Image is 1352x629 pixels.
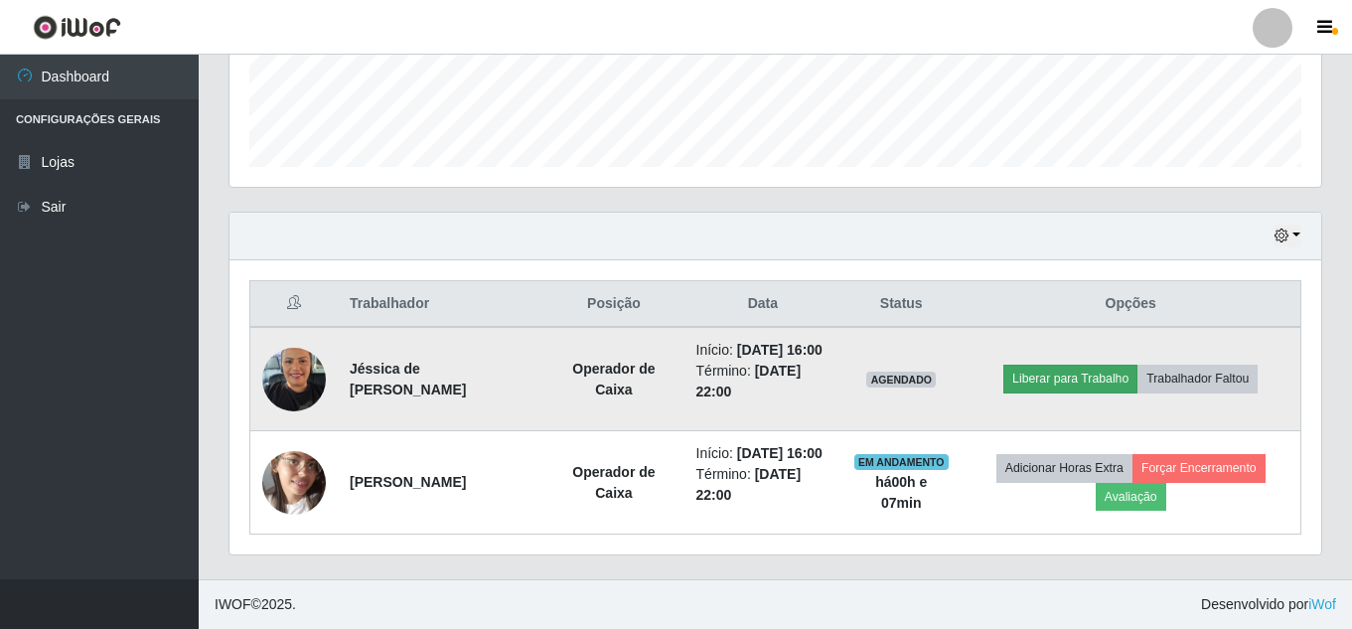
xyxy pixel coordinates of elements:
li: Término: [696,361,830,402]
th: Trabalhador [338,281,543,328]
span: Desenvolvido por [1201,594,1336,615]
button: Forçar Encerramento [1132,454,1266,482]
strong: Operador de Caixa [572,361,655,397]
time: [DATE] 16:00 [737,342,823,358]
strong: [PERSON_NAME] [350,474,466,490]
a: iWof [1308,596,1336,612]
li: Início: [696,443,830,464]
strong: Operador de Caixa [572,464,655,501]
li: Início: [696,340,830,361]
button: Trabalhador Faltou [1137,365,1258,393]
img: 1725909093018.jpeg [262,337,326,421]
span: AGENDADO [866,372,936,388]
span: © 2025 . [215,594,296,615]
th: Data [684,281,842,328]
time: [DATE] 16:00 [737,445,823,461]
th: Opções [961,281,1300,328]
button: Avaliação [1096,483,1166,511]
strong: Jéssica de [PERSON_NAME] [350,361,466,397]
th: Posição [543,281,683,328]
button: Adicionar Horas Extra [996,454,1132,482]
button: Liberar para Trabalho [1003,365,1137,393]
img: CoreUI Logo [33,15,121,40]
li: Término: [696,464,830,506]
img: 1753464757313.jpeg [262,427,326,538]
span: EM ANDAMENTO [854,454,949,470]
span: IWOF [215,596,251,612]
strong: há 00 h e 07 min [875,474,927,511]
th: Status [841,281,961,328]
